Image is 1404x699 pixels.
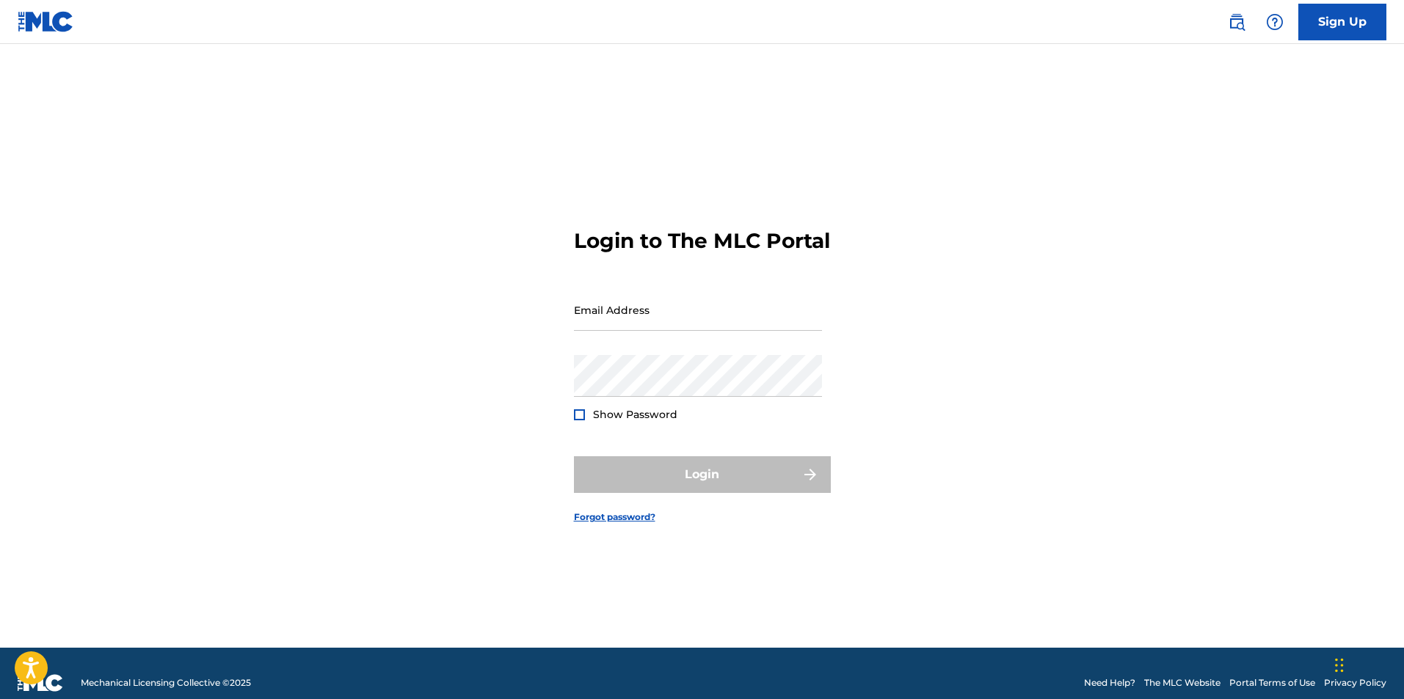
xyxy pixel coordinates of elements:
div: Виджет чата [1331,629,1404,699]
div: Help [1260,7,1290,37]
img: help [1266,13,1284,31]
a: Forgot password? [574,510,655,524]
span: Mechanical Licensing Collective © 2025 [81,676,251,689]
img: search [1228,13,1245,31]
a: Sign Up [1298,4,1386,40]
a: Need Help? [1084,676,1135,689]
a: Public Search [1222,7,1251,37]
iframe: Chat Widget [1331,629,1404,699]
h3: Login to The MLC Portal [574,228,830,254]
a: Privacy Policy [1324,676,1386,689]
div: Перетащить [1335,643,1344,687]
img: MLC Logo [18,11,74,32]
a: Portal Terms of Use [1229,676,1315,689]
img: logo [18,674,63,692]
a: The MLC Website [1144,676,1221,689]
span: Show Password [593,408,677,421]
